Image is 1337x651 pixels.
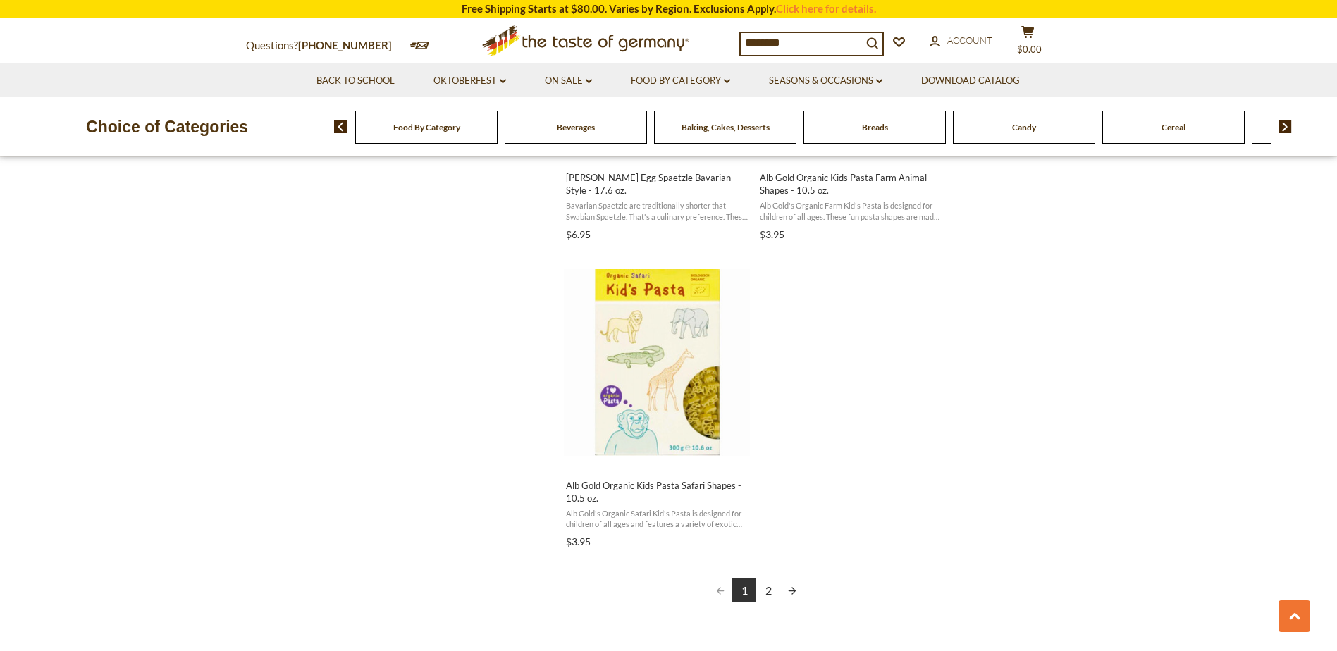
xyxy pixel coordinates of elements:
[566,228,591,240] span: $6.95
[1017,44,1042,55] span: $0.00
[566,508,748,530] span: Alb Gold's Organic Safari Kid's Pasta is designed for children of all ages and features a variety...
[760,200,942,222] span: Alb Gold's Organic Farm Kid's Pasta is designed for children of all ages. These fun pasta shapes ...
[564,257,751,553] a: Alb Gold Organic Kids Pasta Safari Shapes - 10.5 oz.
[760,171,942,197] span: Alb Gold Organic Kids Pasta Farm Animal Shapes - 10.5 oz.
[566,171,748,197] span: [PERSON_NAME] Egg Spaetzle Bavarian Style - 17.6 oz.
[545,73,592,89] a: On Sale
[732,578,756,602] a: 1
[760,228,784,240] span: $3.95
[246,37,402,55] p: Questions?
[433,73,506,89] a: Oktoberfest
[862,122,888,132] a: Breads
[393,122,460,132] a: Food By Category
[566,479,748,504] span: Alb Gold Organic Kids Pasta Safari Shapes - 10.5 oz.
[780,578,804,602] a: Next page
[631,73,730,89] a: Food By Category
[566,578,947,604] div: Pagination
[316,73,395,89] a: Back to School
[947,35,992,46] span: Account
[566,200,748,222] span: Bavarian Spaetzle are traditionally shorter that Swabian Spaetzle. That's a culinary preference. ...
[682,122,770,132] a: Baking, Cakes, Desserts
[557,122,595,132] a: Beverages
[921,73,1020,89] a: Download Catalog
[1162,122,1185,132] a: Cereal
[1007,25,1049,61] button: $0.00
[1012,122,1036,132] a: Candy
[334,120,347,133] img: previous arrow
[298,39,392,51] a: [PHONE_NUMBER]
[769,73,882,89] a: Seasons & Occasions
[566,535,591,547] span: $3.95
[930,33,992,49] a: Account
[756,578,780,602] a: 2
[1279,120,1292,133] img: next arrow
[776,2,876,15] a: Click here for details.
